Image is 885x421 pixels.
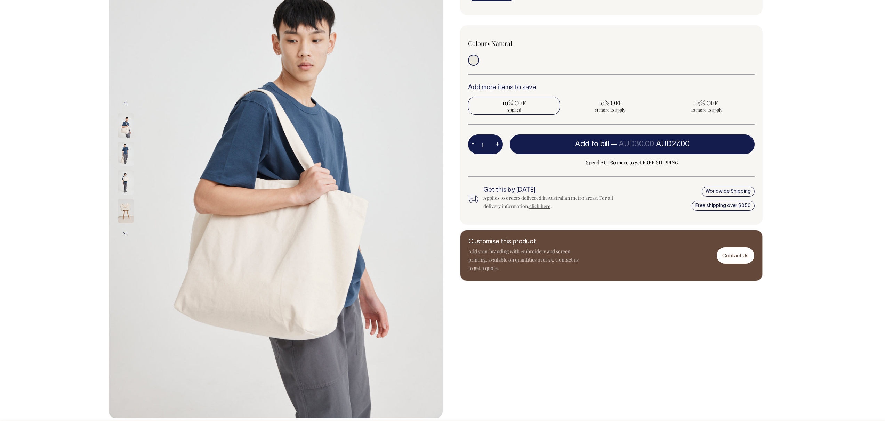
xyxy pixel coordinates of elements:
span: 10% OFF [472,99,557,107]
input: 10% OFF Applied [468,97,560,115]
button: Previous [120,96,131,111]
input: 20% OFF 15 more to apply [564,97,656,115]
input: 25% OFF 40 more to apply [660,97,753,115]
div: Colour [468,39,583,48]
button: Next [120,225,131,241]
span: 25% OFF [664,99,749,107]
p: Add your branding with embroidery and screen printing, available on quantities over 25. Contact u... [468,247,580,272]
a: Contact Us [717,247,754,264]
button: + [492,138,503,151]
h6: Get this by [DATE] [483,187,625,194]
span: 40 more to apply [664,107,749,113]
img: natural [118,170,134,195]
span: Applied [472,107,557,113]
span: Add to bill [575,141,609,148]
span: — [611,141,690,148]
span: 20% OFF [568,99,653,107]
h6: Add more items to save [468,84,755,91]
a: click here [529,203,550,209]
span: 15 more to apply [568,107,653,113]
img: natural [118,142,134,166]
button: Add to bill —AUD30.00AUD27.00 [510,134,755,154]
img: natural [118,113,134,138]
span: AUD27.00 [656,141,690,148]
div: Applies to orders delivered in Australian metro areas. For all delivery information, . [483,194,625,210]
span: Spend AUD80 more to get FREE SHIPPING [510,158,755,167]
span: • [487,39,490,48]
button: - [468,138,478,151]
h6: Customise this product [468,239,580,246]
label: Natural [491,39,512,48]
span: AUD30.00 [619,141,654,148]
img: natural [118,199,134,223]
